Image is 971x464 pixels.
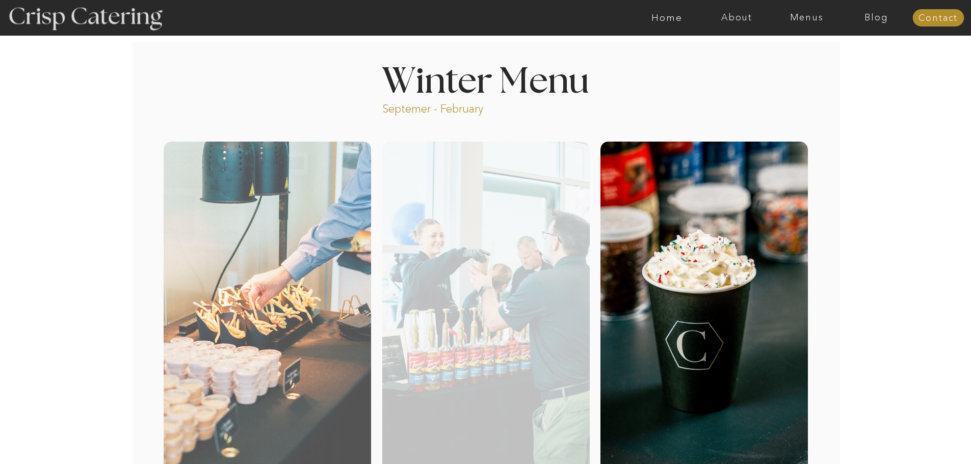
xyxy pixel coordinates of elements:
a: Home [632,13,702,23]
a: About [702,13,772,23]
a: Blog [842,13,911,23]
h1: Winter Menu [344,64,627,94]
a: Contact [912,13,964,23]
a: Menus [772,13,842,23]
p: Septemer - February [382,101,522,113]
